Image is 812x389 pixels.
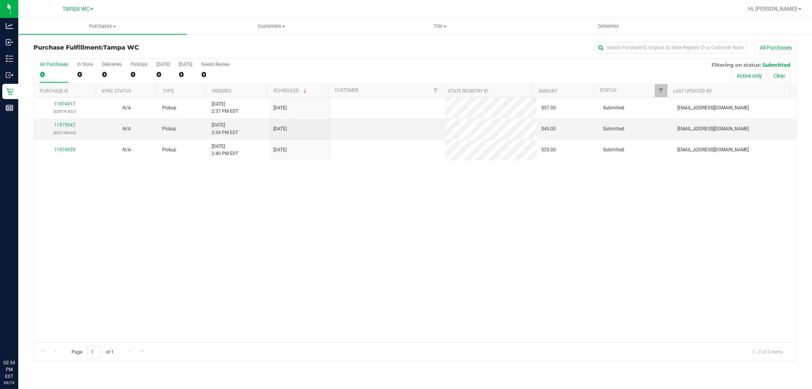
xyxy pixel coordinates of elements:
[448,88,488,94] a: State Registry ID
[162,104,176,112] span: Pickup
[273,146,287,154] span: [DATE]
[746,346,789,357] span: 1 - 3 of 3 items
[54,147,75,152] a: 11974929
[162,146,176,154] span: Pickup
[677,104,749,112] span: [EMAIL_ADDRESS][DOMAIN_NAME]
[102,62,121,67] div: Deliveries
[6,71,13,79] inline-svg: Outbound
[6,38,13,46] inline-svg: Inbound
[595,42,747,53] input: Search Purchase ID, Original ID, State Registry ID or Customer Name...
[732,69,767,82] button: Active only
[54,122,75,128] a: 11975047
[8,328,30,351] iframe: Resource center
[677,146,749,154] span: [EMAIL_ADDRESS][DOMAIN_NAME]
[6,55,13,62] inline-svg: Inventory
[212,101,238,115] span: [DATE] 2:37 PM EDT
[677,125,749,133] span: [EMAIL_ADDRESS][DOMAIN_NAME]
[38,108,91,115] p: (325741822)
[34,44,288,51] h3: Purchase Fulfillment:
[273,104,287,112] span: [DATE]
[156,70,170,79] div: 0
[123,146,131,154] button: N/A
[711,62,761,68] span: Filtering on status:
[429,84,442,97] a: Filter
[162,125,176,133] span: Pickup
[77,62,93,67] div: In Store
[212,143,238,157] span: [DATE] 2:40 PM EDT
[156,62,170,67] div: [DATE]
[768,69,790,82] button: Clear
[40,62,68,67] div: All Purchases
[201,70,230,79] div: 0
[763,62,790,68] span: Submitted
[273,88,308,93] a: Scheduled
[179,70,192,79] div: 0
[123,105,131,110] span: Not Applicable
[103,44,139,51] span: Tampa WC
[356,18,524,34] a: Tills
[588,23,629,30] span: Deliveries
[273,125,287,133] span: [DATE]
[6,22,13,30] inline-svg: Analytics
[748,6,798,12] span: Hi, [PERSON_NAME]!
[18,18,187,34] a: Purchases
[123,125,131,133] button: N/A
[212,122,238,136] span: [DATE] 2:54 PM EDT
[187,18,356,34] a: Customers
[3,380,15,386] p: 09/19
[87,346,101,358] input: 1
[123,147,131,152] span: Not Applicable
[131,70,147,79] div: 0
[541,104,556,112] span: $57.00
[102,70,121,79] div: 0
[755,41,797,54] button: All Purchases
[201,62,230,67] div: Needs Review
[6,88,13,95] inline-svg: Retail
[123,104,131,112] button: N/A
[603,146,624,154] span: Submitted
[18,23,187,30] span: Purchases
[603,125,624,133] span: Submitted
[673,88,712,94] a: Last Updated By
[212,88,231,94] a: Ordered
[65,346,120,358] span: Page of 1
[179,62,192,67] div: [DATE]
[38,129,91,136] p: (325748349)
[335,88,358,93] a: Customer
[131,62,147,67] div: PickUps
[3,359,15,380] p: 02:54 PM EDT
[655,84,667,97] a: Filter
[40,70,68,79] div: 0
[62,6,89,12] span: Tampa WC
[603,104,624,112] span: Submitted
[356,23,524,30] span: Tills
[600,88,616,93] a: Status
[77,70,93,79] div: 0
[102,88,131,94] a: Sync Status
[541,125,556,133] span: $45.00
[163,88,174,94] a: Type
[123,126,131,131] span: Not Applicable
[6,104,13,112] inline-svg: Reports
[40,88,69,94] a: Purchase ID
[187,23,355,30] span: Customers
[524,18,693,34] a: Deliveries
[539,88,558,94] a: Amount
[54,101,75,107] a: 11974917
[541,146,556,154] span: $25.00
